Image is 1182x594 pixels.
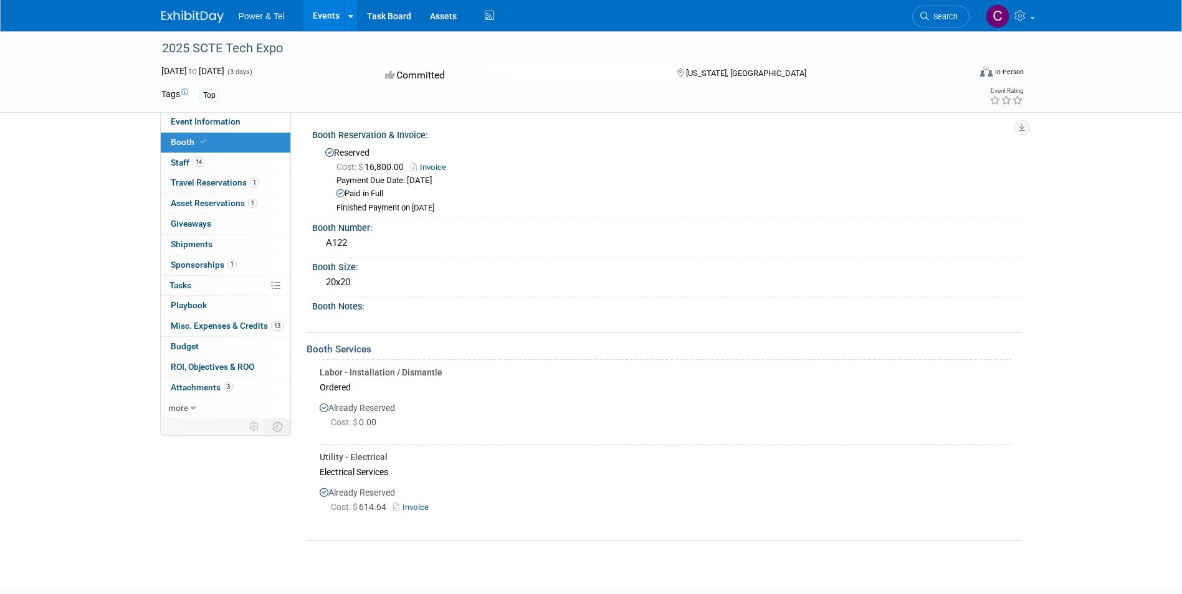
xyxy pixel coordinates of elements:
[336,188,1012,200] div: Paid in Full
[244,418,265,435] td: Personalize Event Tab Strip
[331,417,359,427] span: Cost: $
[171,341,199,351] span: Budget
[200,138,206,145] i: Booth reservation complete
[381,65,657,87] div: Committed
[161,378,290,398] a: Attachments3
[336,162,409,172] span: 16,800.00
[161,316,290,336] a: Misc. Expenses & Credits13
[171,300,207,310] span: Playbook
[686,68,806,78] span: [US_STATE], [GEOGRAPHIC_DATA]
[336,162,365,172] span: Cost: $
[161,66,224,76] span: [DATE] [DATE]
[896,65,1024,83] div: Event Format
[411,163,452,172] a: Invoice
[171,362,254,372] span: ROI, Objectives & ROO
[158,37,951,60] div: 2025 SCTE Tech Expo
[161,112,290,132] a: Event Information
[336,203,1012,214] div: Finished Payment on [DATE]
[320,463,1012,480] div: Electrical Services
[312,126,1021,141] div: Booth Reservation & Invoice:
[994,67,1024,77] div: In-Person
[171,137,209,147] span: Booth
[161,398,290,418] a: more
[912,6,970,27] a: Search
[161,214,290,234] a: Giveaways
[980,67,993,77] img: Format-Inperson.png
[161,194,290,214] a: Asset Reservations1
[227,260,237,269] span: 1
[320,395,1012,440] div: Already Reserved
[224,382,233,392] span: 3
[226,68,252,76] span: (3 days)
[320,366,1012,379] div: Labor - Installation / Dismantle
[171,158,205,167] span: Staff
[171,116,241,126] span: Event Information
[307,342,1021,356] div: Booth Services
[171,260,237,270] span: Sponsorships
[161,296,290,316] a: Playbook
[331,417,381,427] span: 0.00
[312,258,1021,273] div: Booth Size:
[320,480,1012,525] div: Already Reserved
[336,175,1012,187] div: Payment Due Date: [DATE]
[393,502,434,512] a: Invoice
[312,297,1021,313] div: Booth Notes:
[322,273,1012,292] div: 20x20
[171,177,259,187] span: Travel Reservations
[161,11,224,23] img: ExhibitDay
[320,451,1012,463] div: Utility - Electrical
[168,403,188,413] span: more
[161,255,290,275] a: Sponsorships1
[312,219,1021,234] div: Booth Number:
[171,382,233,392] span: Attachments
[248,199,257,208] span: 1
[171,321,284,331] span: Misc. Expenses & Credits
[161,276,290,296] a: Tasks
[320,379,1012,395] div: Ordered
[161,133,290,153] a: Booth
[929,12,958,21] span: Search
[239,11,285,21] span: Power & Tel
[322,143,1012,214] div: Reserved
[161,153,290,173] a: Staff14
[271,321,284,331] span: 13
[161,173,290,193] a: Travel Reservations1
[199,89,219,102] div: Top
[161,235,290,255] a: Shipments
[193,158,205,167] span: 14
[161,357,290,377] a: ROI, Objectives & ROO
[161,337,290,357] a: Budget
[331,502,391,512] span: 614.64
[161,88,188,102] td: Tags
[171,239,212,249] span: Shipments
[986,4,1009,28] img: Chad Smith
[169,280,191,290] span: Tasks
[265,418,290,435] td: Toggle Event Tabs
[187,66,199,76] span: to
[331,502,359,512] span: Cost: $
[171,219,211,229] span: Giveaways
[171,198,257,208] span: Asset Reservations
[250,178,259,187] span: 1
[322,233,1012,253] div: A122
[989,88,1023,94] div: Event Rating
